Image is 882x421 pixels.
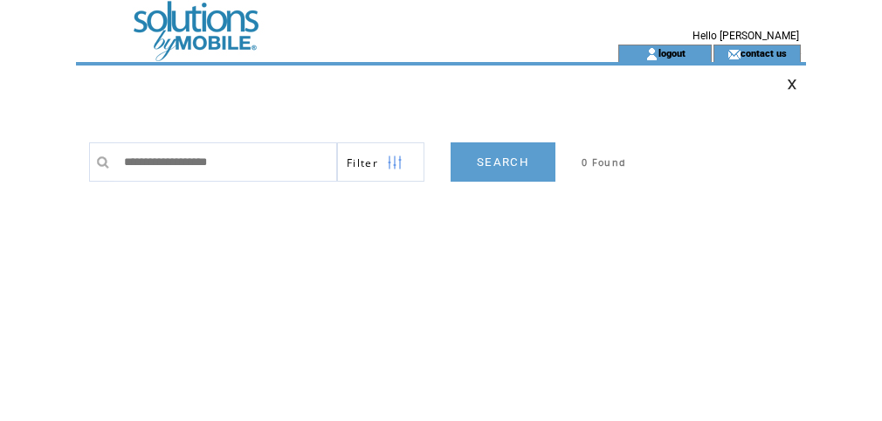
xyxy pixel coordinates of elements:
[727,47,741,61] img: contact_us_icon.gif
[645,47,658,61] img: account_icon.gif
[741,47,787,59] a: contact us
[693,30,799,42] span: Hello [PERSON_NAME]
[387,143,403,183] img: filters.png
[337,142,424,182] a: Filter
[658,47,686,59] a: logout
[347,155,378,170] span: Show filters
[582,156,626,169] span: 0 Found
[451,142,555,182] a: SEARCH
